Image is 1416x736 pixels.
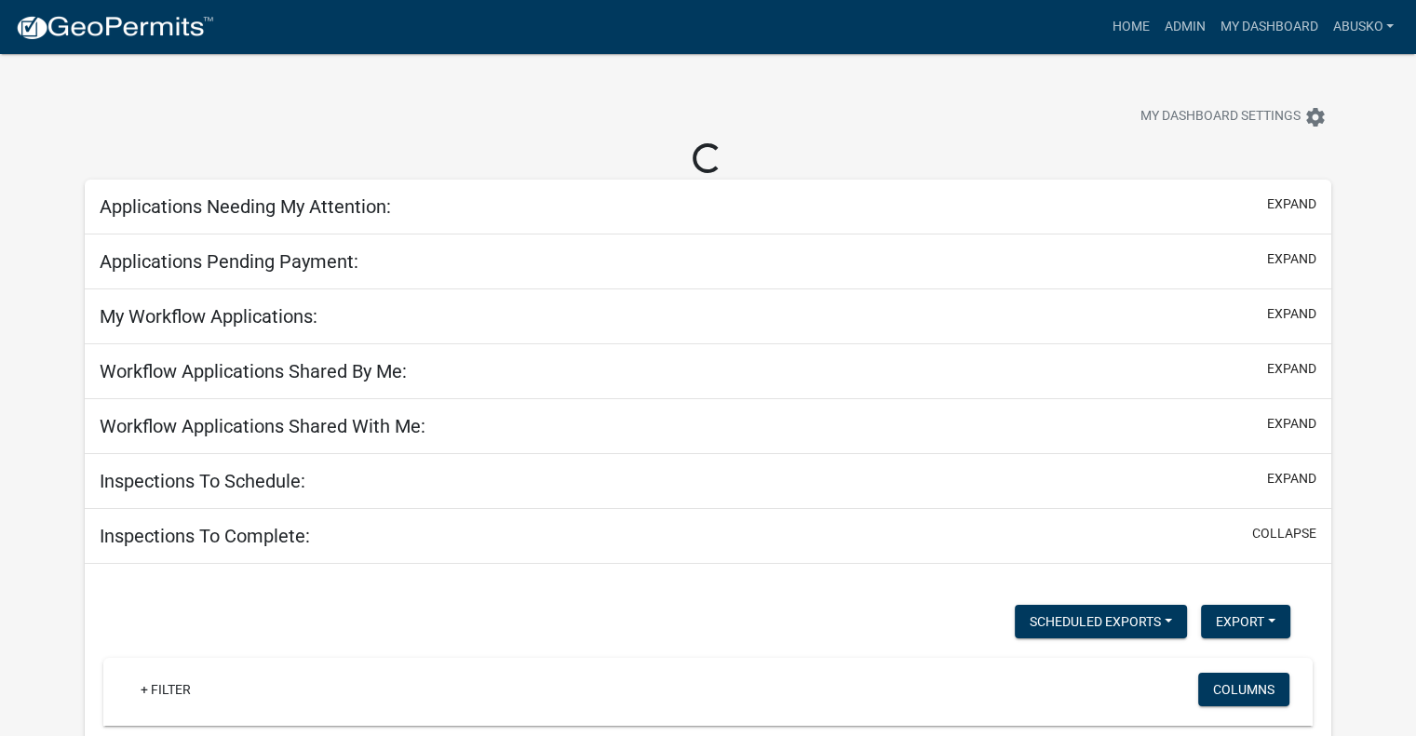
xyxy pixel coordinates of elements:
button: expand [1267,304,1316,324]
button: collapse [1252,524,1316,543]
button: Columns [1198,673,1289,706]
a: Admin [1156,9,1212,45]
button: Scheduled Exports [1015,605,1187,638]
button: expand [1267,194,1316,214]
h5: Workflow Applications Shared With Me: [100,415,425,437]
button: expand [1267,249,1316,269]
i: settings [1304,106,1327,128]
a: abusko [1325,9,1401,45]
h5: Applications Needing My Attention: [100,195,391,218]
a: + Filter [126,673,206,706]
button: expand [1267,414,1316,434]
h5: Inspections To Schedule: [100,470,305,492]
a: My Dashboard [1212,9,1325,45]
span: My Dashboard Settings [1140,106,1301,128]
a: Home [1104,9,1156,45]
h5: Applications Pending Payment: [100,250,358,273]
button: My Dashboard Settingssettings [1126,99,1342,135]
h5: My Workflow Applications: [100,305,317,328]
button: expand [1267,469,1316,488]
button: expand [1267,359,1316,379]
h5: Workflow Applications Shared By Me: [100,360,407,382]
button: Export [1201,605,1290,638]
h5: Inspections To Complete: [100,525,310,547]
